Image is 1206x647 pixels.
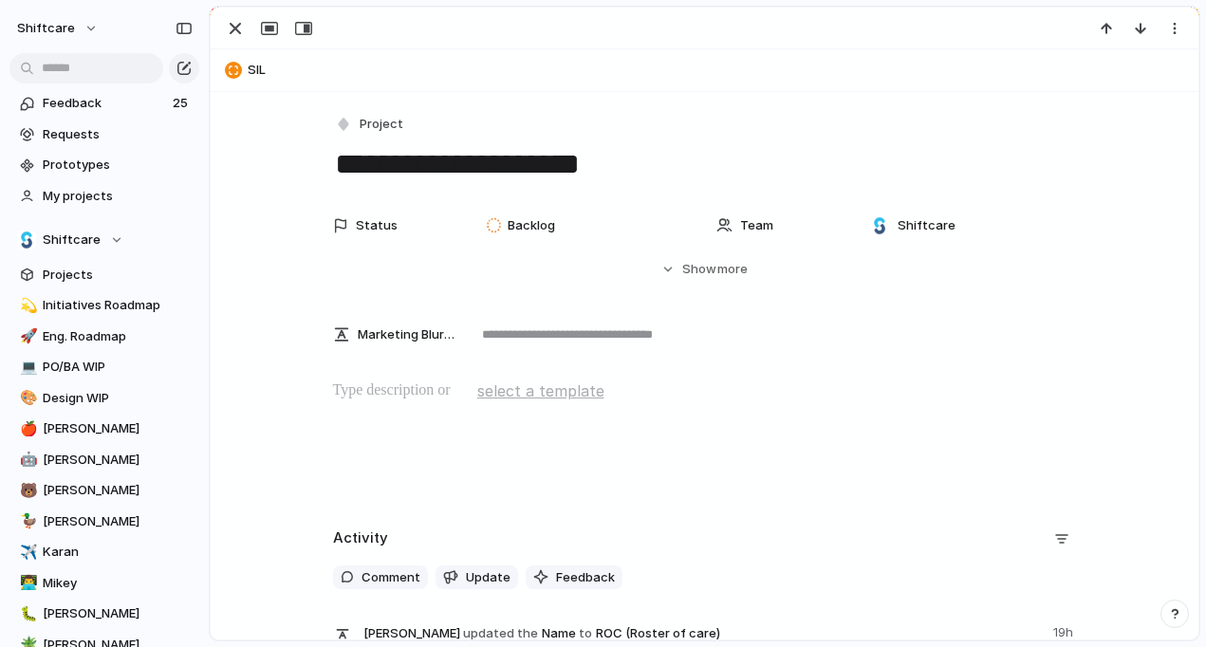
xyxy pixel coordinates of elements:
a: Feedback25 [9,89,199,118]
a: My projects [9,182,199,211]
span: Karan [43,543,193,562]
a: Projects [9,261,199,289]
span: select a template [477,379,604,402]
span: My projects [43,187,193,206]
a: 💫Initiatives Roadmap [9,291,199,320]
a: 🐛[PERSON_NAME] [9,600,199,628]
button: SIL [219,55,1190,85]
button: 🐛 [17,604,36,623]
a: 🦆[PERSON_NAME] [9,508,199,536]
h2: Activity [333,527,388,549]
span: Comment [362,568,420,587]
button: Shiftcare [9,226,199,254]
span: Marketing Blurb (15-20 Words) [358,325,455,344]
a: 👨‍💻Mikey [9,569,199,598]
a: 💻PO/BA WIP [9,353,199,381]
span: [PERSON_NAME] [43,419,193,438]
span: Prototypes [43,156,193,175]
span: Initiatives Roadmap [43,296,193,315]
span: Shiftcare [43,231,101,250]
a: 🐻[PERSON_NAME] [9,476,199,505]
span: [PERSON_NAME] [43,512,193,531]
button: 👨‍💻 [17,574,36,593]
span: Show [682,260,716,279]
button: 🚀 [17,327,36,346]
a: ✈️Karan [9,538,199,566]
span: Team [740,216,773,235]
span: Eng. Roadmap [43,327,193,346]
span: [PERSON_NAME] [363,624,460,643]
span: PO/BA WIP [43,358,193,377]
span: Feedback [43,94,167,113]
span: [PERSON_NAME] [43,451,193,470]
a: Prototypes [9,151,199,179]
div: 💻 [20,357,33,379]
span: updated the [463,624,538,643]
div: 🎨 [20,387,33,409]
button: 💫 [17,296,36,315]
span: Status [356,216,398,235]
div: 🚀 [20,325,33,347]
span: Shiftcare [898,216,956,235]
button: 🎨 [17,389,36,408]
div: ✈️ [20,542,33,564]
span: shiftcare [17,19,75,38]
div: 👨‍💻 [20,572,33,594]
span: Feedback [556,568,615,587]
button: select a template [474,377,607,405]
button: Project [331,111,409,139]
div: 🦆 [20,510,33,532]
div: 🐛 [20,603,33,625]
span: Requests [43,125,193,144]
button: 💻 [17,358,36,377]
div: 🤖 [20,449,33,471]
button: Feedback [526,565,622,590]
div: 🐻 [20,480,33,502]
div: 💫 [20,295,33,317]
a: 🍎[PERSON_NAME] [9,415,199,443]
span: Design WIP [43,389,193,408]
button: 🤖 [17,451,36,470]
button: Update [436,565,518,590]
span: SIL [248,61,1190,80]
button: shiftcare [9,13,108,44]
span: Project [360,115,403,134]
button: Comment [333,565,428,590]
span: Projects [43,266,193,285]
a: 🤖[PERSON_NAME] [9,446,199,474]
button: ✈️ [17,543,36,562]
div: 🍎 [20,418,33,440]
a: 🚀Eng. Roadmap [9,323,199,351]
span: [PERSON_NAME] [43,604,193,623]
button: 🍎 [17,419,36,438]
span: 25 [173,94,192,113]
span: [PERSON_NAME] [43,481,193,500]
span: 19h [1053,619,1077,642]
span: Update [466,568,510,587]
a: Requests [9,120,199,149]
a: 🎨Design WIP [9,384,199,413]
button: 🦆 [17,512,36,531]
span: Name ROC (Roster of care) [363,619,1042,646]
span: to [579,624,592,643]
span: Mikey [43,574,193,593]
button: Showmore [333,252,1077,287]
span: Backlog [508,216,555,235]
span: more [717,260,748,279]
button: 🐻 [17,481,36,500]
